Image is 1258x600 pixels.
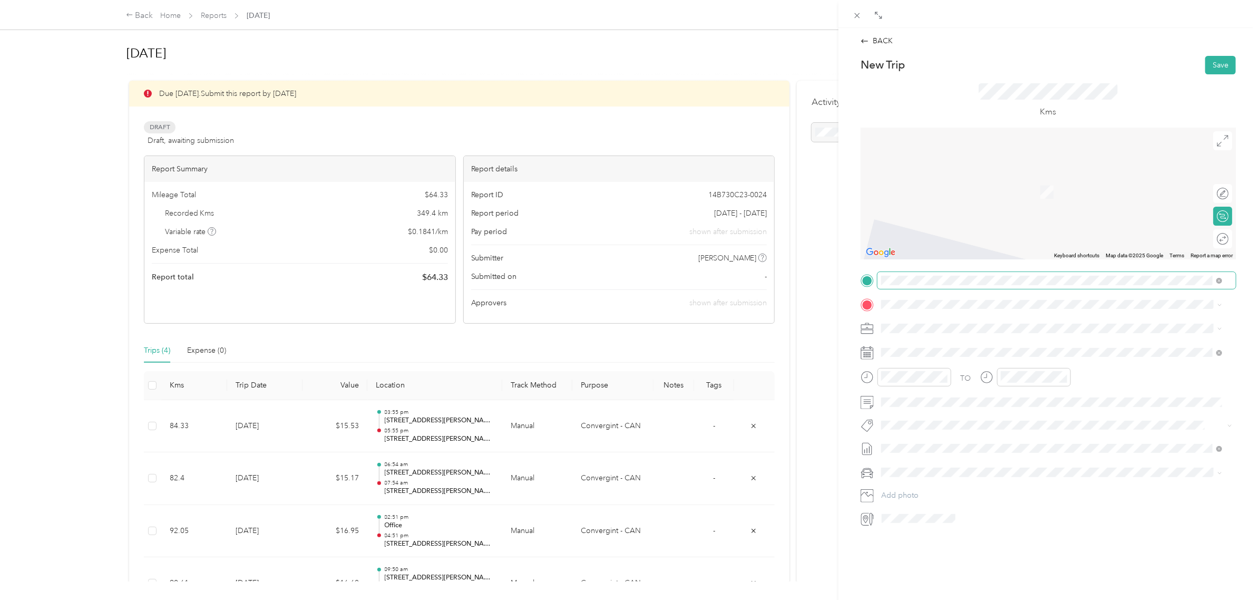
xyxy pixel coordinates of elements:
p: Kms [1040,105,1057,119]
p: New Trip [861,57,905,72]
a: Report a map error [1191,253,1233,258]
iframe: Everlance-gr Chat Button Frame [1199,541,1258,600]
img: Google [863,246,898,259]
span: Map data ©2025 Google [1106,253,1163,258]
button: Keyboard shortcuts [1054,252,1099,259]
button: Add photo [877,488,1236,503]
button: Save [1205,56,1236,74]
a: Open this area in Google Maps (opens a new window) [863,246,898,259]
a: Terms (opens in new tab) [1169,253,1184,258]
div: BACK [861,35,893,46]
div: TO [961,373,971,384]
